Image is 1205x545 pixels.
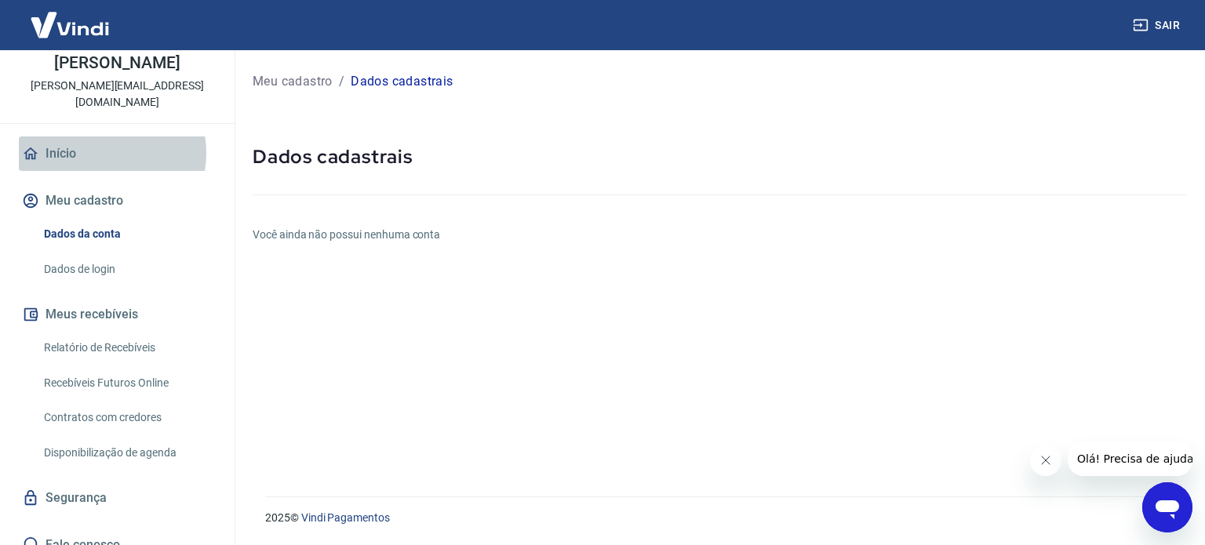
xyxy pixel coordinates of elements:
iframe: Fechar mensagem [1030,445,1061,476]
a: Segurança [19,481,216,515]
h5: Dados cadastrais [253,144,1186,169]
p: / [339,72,344,91]
button: Meu cadastro [19,183,216,218]
a: Contratos com credores [38,401,216,434]
a: Dados de login [38,253,216,285]
iframe: Mensagem da empresa [1068,441,1192,476]
button: Meus recebíveis [19,297,216,332]
a: Relatório de Recebíveis [38,332,216,364]
iframe: Botão para abrir a janela de mensagens [1142,482,1192,532]
img: Vindi [19,1,121,49]
a: Dados da conta [38,218,216,250]
a: Disponibilização de agenda [38,437,216,469]
h6: Você ainda não possui nenhuma conta [253,227,1186,243]
span: Olá! Precisa de ajuda? [9,11,132,24]
p: Dados cadastrais [351,72,453,91]
p: [PERSON_NAME] [54,55,180,71]
a: Recebíveis Futuros Online [38,367,216,399]
a: Meu cadastro [253,72,333,91]
a: Vindi Pagamentos [301,511,390,524]
p: [PERSON_NAME][EMAIL_ADDRESS][DOMAIN_NAME] [13,78,222,111]
button: Sair [1130,11,1186,40]
p: 2025 © [265,510,1167,526]
a: Início [19,136,216,171]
